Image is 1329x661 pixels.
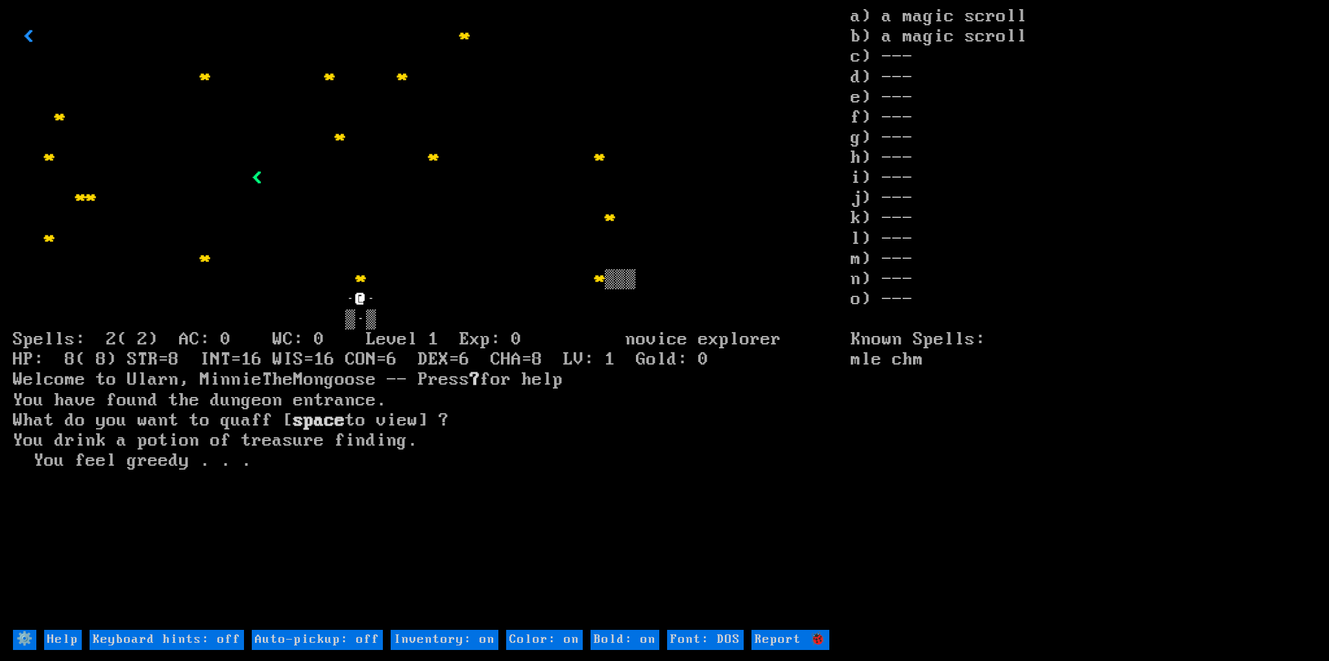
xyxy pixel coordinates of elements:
input: Report 🐞 [751,630,829,650]
input: Auto-pickup: off [252,630,383,650]
larn: ▒▒▒ · · ▒·▒ Spells: 2( 2) AC: 0 WC: 0 Level 1 Exp: 0 novice explorer HP: 8( 8) STR=8 INT=16 WIS=1... [13,6,850,628]
input: ⚙️ [13,630,36,650]
font: @ [356,289,366,309]
input: Keyboard hints: off [90,630,244,650]
font: < [252,167,262,188]
font: < [23,26,34,47]
b: space [293,410,345,431]
input: Font: DOS [667,630,744,650]
input: Color: on [506,630,583,650]
input: Bold: on [591,630,659,650]
stats: a) a magic scroll b) a magic scroll c) --- d) --- e) --- f) --- g) --- h) --- i) --- j) --- k) --... [851,6,1316,628]
input: Help [44,630,82,650]
input: Inventory: on [391,630,498,650]
b: ? [470,369,480,390]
